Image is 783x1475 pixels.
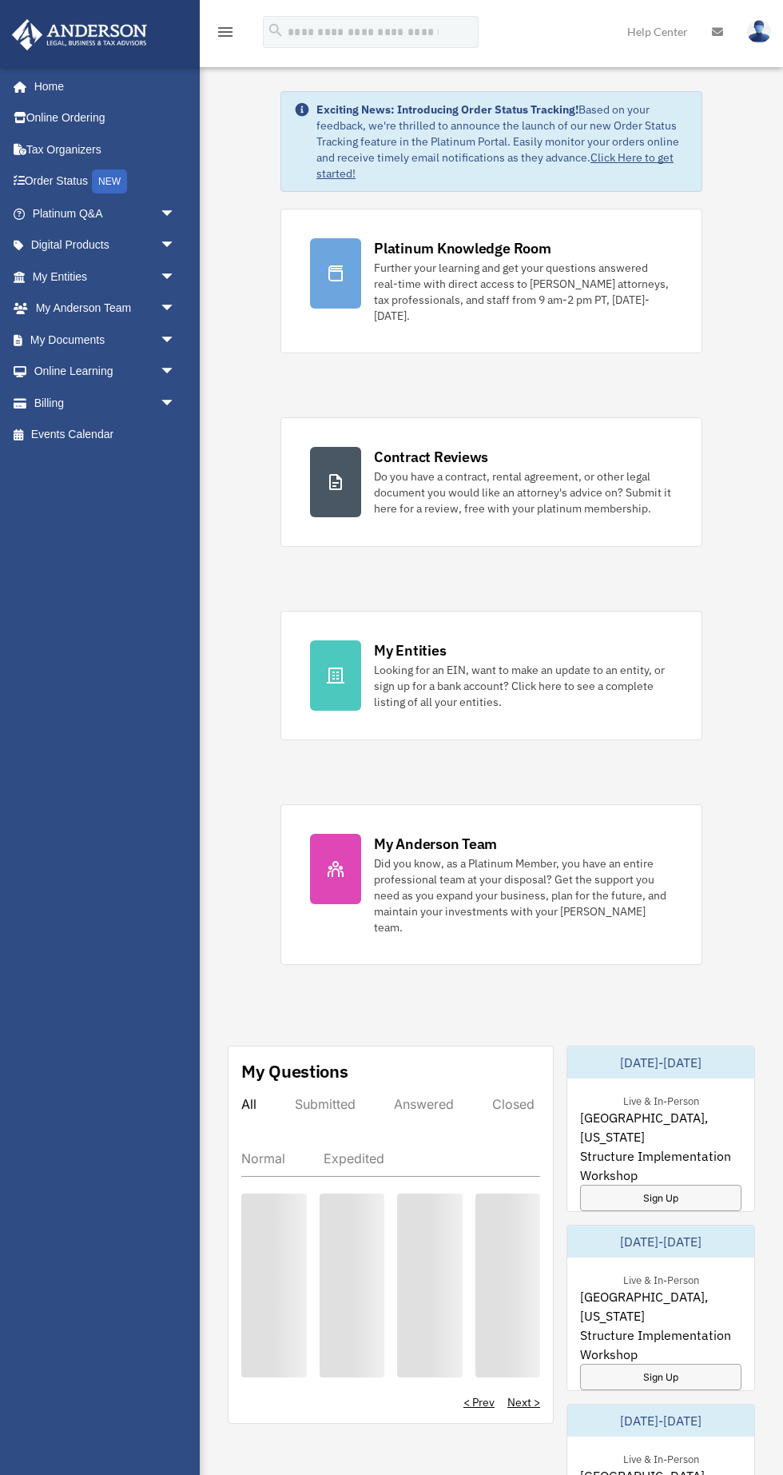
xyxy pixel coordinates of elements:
div: [DATE]-[DATE] [567,1226,754,1258]
a: Billingarrow_drop_down [11,387,200,419]
a: Digital Productsarrow_drop_down [11,229,200,261]
a: Click Here to get started! [316,150,674,181]
span: arrow_drop_down [160,356,192,389]
a: My Anderson Team Did you know, as a Platinum Member, you have an entire professional team at your... [280,804,702,965]
a: Sign Up [580,1364,741,1390]
div: All [241,1096,256,1112]
a: Events Calendar [11,419,200,451]
span: arrow_drop_down [160,197,192,230]
a: My Anderson Teamarrow_drop_down [11,293,200,325]
div: My Questions [241,1059,348,1083]
div: Live & In-Person [610,1449,712,1466]
div: My Anderson Team [374,834,497,854]
div: Live & In-Person [610,1270,712,1287]
a: Platinum Knowledge Room Further your learning and get your questions answered real-time with dire... [280,209,702,353]
a: Home [11,70,192,102]
div: Platinum Knowledge Room [374,238,551,258]
div: Answered [394,1096,454,1112]
img: User Pic [747,20,771,43]
img: Anderson Advisors Platinum Portal [7,19,152,50]
div: Normal [241,1150,285,1166]
a: Platinum Q&Aarrow_drop_down [11,197,200,229]
span: arrow_drop_down [160,387,192,420]
a: menu [216,28,235,42]
a: My Entitiesarrow_drop_down [11,261,200,293]
a: Order StatusNEW [11,165,200,198]
a: Online Learningarrow_drop_down [11,356,200,388]
span: Structure Implementation Workshop [580,1146,741,1185]
div: Looking for an EIN, want to make an update to an entity, or sign up for a bank account? Click her... [374,662,673,710]
a: Online Ordering [11,102,200,134]
a: Sign Up [580,1185,741,1211]
div: Do you have a contract, rental agreement, or other legal document you would like an attorney's ad... [374,468,673,516]
span: [GEOGRAPHIC_DATA], [US_STATE] [580,1287,741,1326]
a: Tax Organizers [11,134,200,165]
div: [DATE]-[DATE] [567,1046,754,1078]
span: Structure Implementation Workshop [580,1326,741,1364]
span: arrow_drop_down [160,293,192,325]
span: arrow_drop_down [160,229,192,262]
div: Did you know, as a Platinum Member, you have an entire professional team at your disposal? Get th... [374,855,673,935]
div: Contract Reviews [374,447,488,467]
div: NEW [92,169,127,193]
span: arrow_drop_down [160,324,192,357]
a: Next > [507,1394,540,1410]
div: [DATE]-[DATE] [567,1405,754,1437]
i: search [267,22,284,39]
strong: Exciting News: Introducing Order Status Tracking! [316,102,578,117]
div: Live & In-Person [610,1091,712,1108]
div: Closed [492,1096,535,1112]
i: menu [216,22,235,42]
span: arrow_drop_down [160,261,192,293]
div: Expedited [324,1150,384,1166]
div: My Entities [374,640,446,660]
a: Contract Reviews Do you have a contract, rental agreement, or other legal document you would like... [280,417,702,547]
span: [GEOGRAPHIC_DATA], [US_STATE] [580,1108,741,1146]
a: < Prev [463,1394,495,1410]
div: Further your learning and get your questions answered real-time with direct access to [PERSON_NAM... [374,260,673,324]
a: My Entities Looking for an EIN, want to make an update to an entity, or sign up for a bank accoun... [280,611,702,740]
div: Based on your feedback, we're thrilled to announce the launch of our new Order Status Tracking fe... [316,102,689,181]
div: Submitted [295,1096,356,1112]
a: My Documentsarrow_drop_down [11,324,200,356]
